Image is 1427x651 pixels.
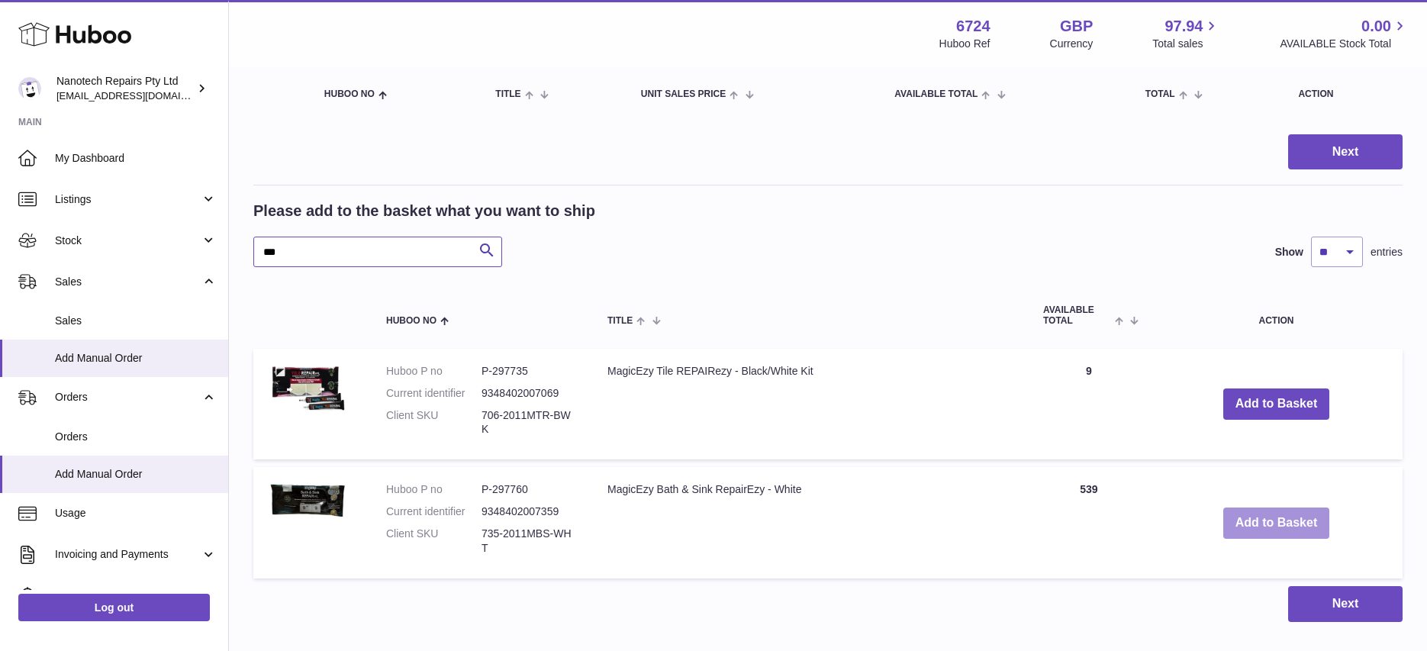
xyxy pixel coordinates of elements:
[253,201,595,221] h2: Please add to the basket what you want to ship
[1060,16,1093,37] strong: GBP
[386,504,482,519] dt: Current identifier
[1371,245,1403,259] span: entries
[1050,37,1094,51] div: Currency
[269,364,345,413] img: MagicEzy Tile REPAIRezy - Black/White Kit
[55,547,201,562] span: Invoicing and Payments
[1361,16,1391,37] span: 0.00
[1028,467,1150,578] td: 539
[482,504,577,519] dd: 9348402007359
[482,408,577,437] dd: 706-2011MTR-BWK
[1145,89,1175,99] span: Total
[607,316,633,326] span: Title
[1028,349,1150,460] td: 9
[56,74,194,103] div: Nanotech Repairs Pty Ltd
[55,151,217,166] span: My Dashboard
[55,192,201,207] span: Listings
[482,527,577,556] dd: 735-2011MBS-WHT
[1223,388,1330,420] button: Add to Basket
[1043,305,1111,325] span: AVAILABLE Total
[18,594,210,621] a: Log out
[55,390,201,404] span: Orders
[1275,245,1303,259] label: Show
[939,37,991,51] div: Huboo Ref
[55,275,201,289] span: Sales
[1150,290,1403,340] th: Action
[495,89,520,99] span: Title
[324,89,375,99] span: Huboo no
[386,316,436,326] span: Huboo no
[1223,508,1330,539] button: Add to Basket
[592,467,1028,578] td: MagicEzy Bath & Sink RepairEzy - White
[1280,16,1409,51] a: 0.00 AVAILABLE Stock Total
[55,234,201,248] span: Stock
[56,89,224,102] span: [EMAIL_ADDRESS][DOMAIN_NAME]
[1298,89,1387,99] div: Action
[386,408,482,437] dt: Client SKU
[386,527,482,556] dt: Client SKU
[55,467,217,482] span: Add Manual Order
[1280,37,1409,51] span: AVAILABLE Stock Total
[894,89,978,99] span: AVAILABLE Total
[55,506,217,520] span: Usage
[55,588,217,603] span: Cases
[386,482,482,497] dt: Huboo P no
[1152,16,1220,51] a: 97.94 Total sales
[1288,134,1403,170] button: Next
[482,482,577,497] dd: P-297760
[386,364,482,379] dt: Huboo P no
[482,386,577,401] dd: 9348402007069
[386,386,482,401] dt: Current identifier
[641,89,726,99] span: Unit Sales Price
[18,77,41,100] img: info@nanotechrepairs.com
[55,314,217,328] span: Sales
[269,482,345,518] img: MagicEzy Bath & Sink RepairEzy - White
[55,351,217,366] span: Add Manual Order
[55,430,217,444] span: Orders
[482,364,577,379] dd: P-297735
[1288,586,1403,622] button: Next
[956,16,991,37] strong: 6724
[1152,37,1220,51] span: Total sales
[1164,16,1203,37] span: 97.94
[592,349,1028,460] td: MagicEzy Tile REPAIRezy - Black/White Kit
